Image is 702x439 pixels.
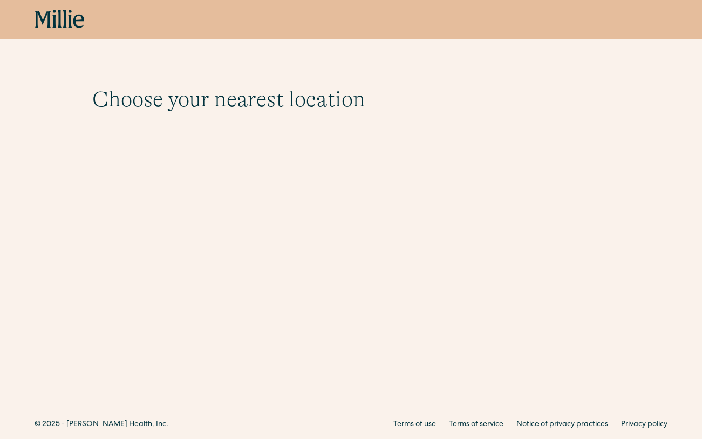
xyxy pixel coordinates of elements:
[35,419,168,430] div: © 2025 - [PERSON_NAME] Health, Inc.
[449,419,503,430] a: Terms of service
[516,419,608,430] a: Notice of privacy practices
[621,419,667,430] a: Privacy policy
[393,419,436,430] a: Terms of use
[92,86,610,112] h1: Choose your nearest location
